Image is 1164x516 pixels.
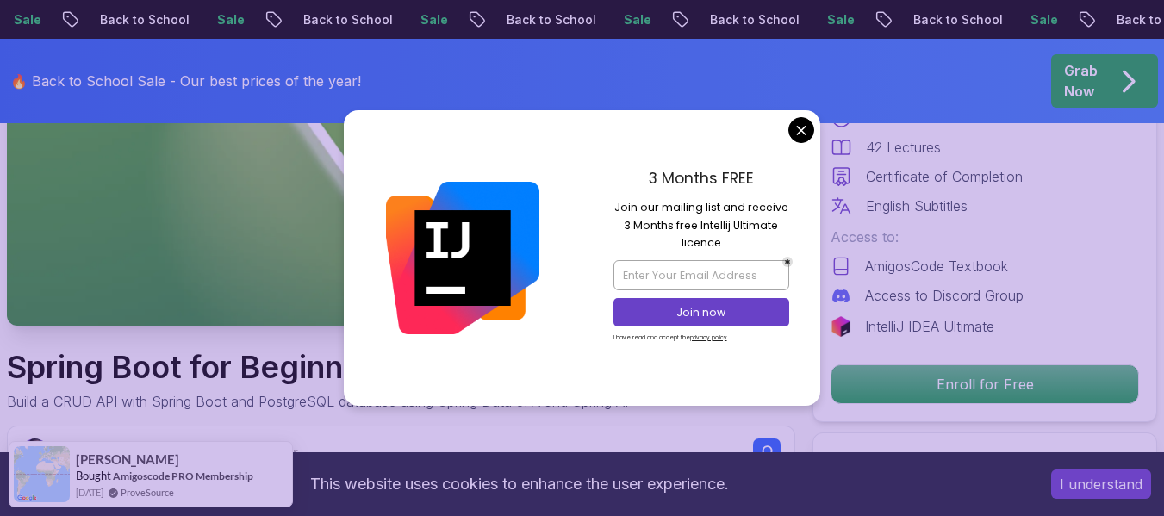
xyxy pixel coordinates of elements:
p: Sale [392,11,447,28]
button: Accept cookies [1051,469,1151,499]
p: Sale [799,11,854,28]
p: Sale [1002,11,1057,28]
p: Back to School [885,11,1002,28]
p: IntelliJ IDEA Ultimate [865,316,994,337]
div: This website uses cookies to enhance the user experience. [13,465,1025,503]
img: Nelson Djalo [22,438,48,465]
p: 🔥 Back to School Sale - Our best prices of the year! [10,71,361,91]
h1: Spring Boot for Beginners [7,350,628,384]
p: Sale [595,11,650,28]
p: 42 Lectures [866,137,941,158]
p: Enroll for Free [831,365,1138,403]
p: Back to School [682,11,799,28]
p: Access to Discord Group [865,285,1024,306]
p: Certificate of Completion [866,166,1023,187]
p: Back to School [478,11,595,28]
p: English Subtitles [866,196,968,216]
a: Amigoscode PRO Membership [113,469,253,483]
p: Build a CRUD API with Spring Boot and PostgreSQL database using Spring Data JPA and Spring AI [7,391,628,412]
p: Grab Now [1064,60,1098,102]
button: Enroll for Free [831,364,1139,404]
img: provesource social proof notification image [14,446,70,502]
img: jetbrains logo [831,316,851,337]
p: Back to School [72,11,189,28]
p: Back to School [275,11,392,28]
span: [DATE] [76,485,103,500]
p: AmigosCode Textbook [865,256,1008,277]
h2: Share this Course [831,451,1139,475]
p: Sale [189,11,244,28]
span: Bought [76,469,111,482]
a: ProveSource [121,485,174,500]
span: [PERSON_NAME] [76,452,179,467]
p: Access to: [831,227,1139,247]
